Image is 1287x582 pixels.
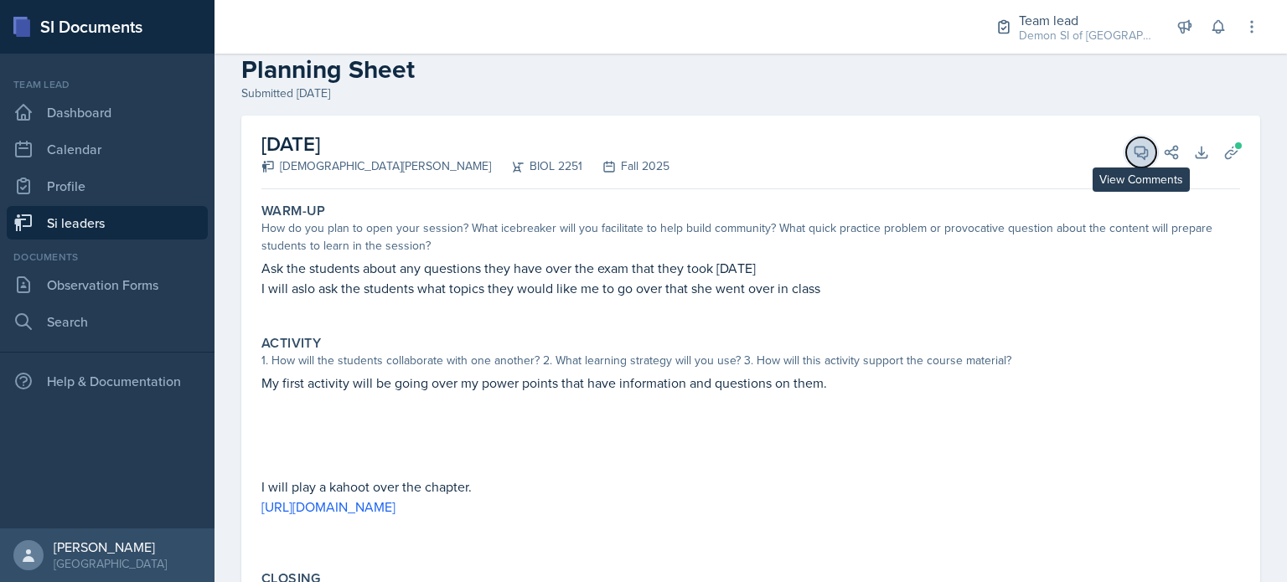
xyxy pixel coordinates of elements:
[241,85,1260,102] div: Submitted [DATE]
[54,538,167,555] div: [PERSON_NAME]
[241,54,1260,85] h2: Planning Sheet
[261,497,395,516] a: [URL][DOMAIN_NAME]
[7,95,208,129] a: Dashboard
[7,250,208,265] div: Documents
[261,129,669,159] h2: [DATE]
[261,335,321,352] label: Activity
[491,157,582,175] div: BIOL 2251
[1019,27,1153,44] div: Demon SI of [GEOGRAPHIC_DATA] / Fall 2025
[1019,10,1153,30] div: Team lead
[7,206,208,239] a: Si leaders
[7,132,208,166] a: Calendar
[261,278,1240,298] p: I will aslo ask the students what topics they would like me to go over that she went over in class
[7,305,208,338] a: Search
[261,157,491,175] div: [DEMOGRAPHIC_DATA][PERSON_NAME]
[7,169,208,203] a: Profile
[261,219,1240,255] div: How do you plan to open your session? What icebreaker will you facilitate to help build community...
[582,157,669,175] div: Fall 2025
[1126,137,1156,167] button: View Comments
[261,476,1240,497] p: I will play a kahoot over the chapter.
[7,364,208,398] div: Help & Documentation
[261,258,1240,278] p: Ask the students about any questions they have over the exam that they took [DATE]
[54,555,167,572] div: [GEOGRAPHIC_DATA]
[261,203,326,219] label: Warm-Up
[7,77,208,92] div: Team lead
[7,268,208,301] a: Observation Forms
[261,373,1240,393] p: My first activity will be going over my power points that have information and questions on them.
[261,352,1240,369] div: 1. How will the students collaborate with one another? 2. What learning strategy will you use? 3....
